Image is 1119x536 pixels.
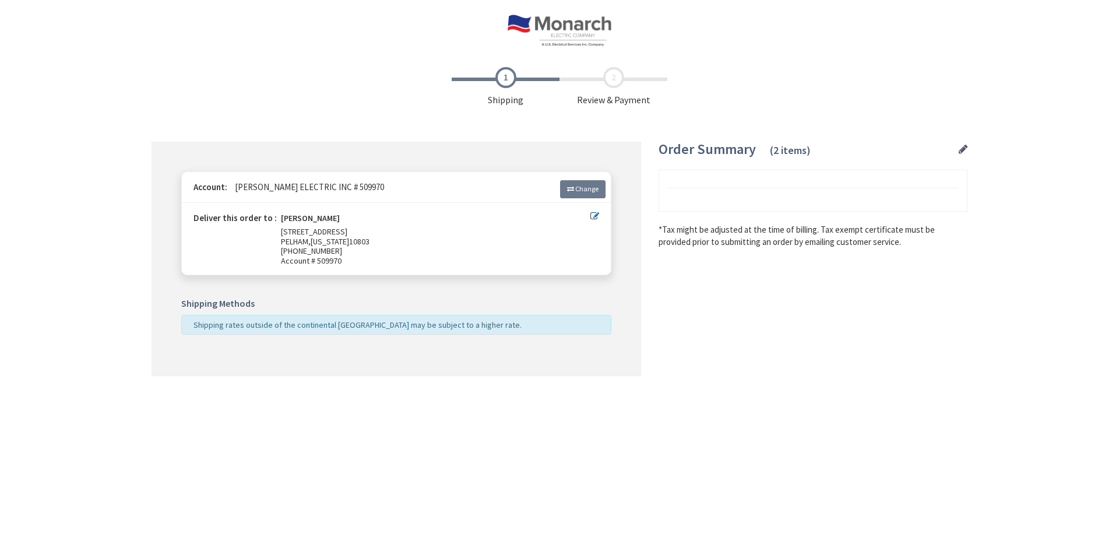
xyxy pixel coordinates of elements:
span: Change [575,184,599,193]
strong: Account: [193,181,227,192]
: *Tax might be adjusted at the time of billing. Tax exempt certificate must be provided prior to s... [659,223,967,248]
img: Monarch Electric Company [508,15,611,47]
span: 10803 [349,236,370,247]
span: Review & Payment [559,67,667,107]
span: Shipping rates outside of the continental [GEOGRAPHIC_DATA] may be subject to a higher rate. [193,320,522,330]
span: [US_STATE] [311,236,349,247]
span: (2 items) [770,143,811,157]
span: [PHONE_NUMBER] [281,246,342,256]
span: Account # 509970 [281,256,590,266]
h5: Shipping Methods [181,299,611,309]
span: Order Summary [659,140,756,158]
a: Change [560,180,606,198]
span: [PERSON_NAME] ELECTRIC INC # 509970 [229,181,384,192]
span: [STREET_ADDRESS] [281,226,347,237]
strong: [PERSON_NAME] [281,213,340,227]
strong: Deliver this order to : [193,212,277,223]
span: PELHAM, [281,236,311,247]
span: Shipping [452,67,559,107]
